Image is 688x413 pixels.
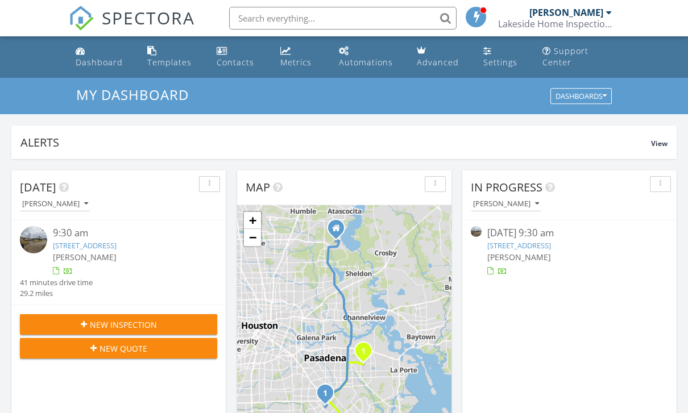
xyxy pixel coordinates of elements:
[550,89,612,105] button: Dashboards
[100,343,147,354] span: New Quote
[471,226,482,237] img: streetview
[20,277,93,288] div: 41 minutes drive time
[143,41,203,73] a: Templates
[471,180,542,195] span: In Progress
[20,180,56,195] span: [DATE]
[71,41,134,73] a: Dashboard
[276,41,325,73] a: Metrics
[363,351,370,357] div: 702 Tudor Ct, Deer Park, TX 77536
[556,93,607,101] div: Dashboards
[361,348,366,356] i: 1
[229,7,457,30] input: Search everything...
[20,197,90,212] button: [PERSON_NAME]
[498,18,612,30] div: Lakeside Home Inspections
[651,139,668,148] span: View
[339,57,393,68] div: Automations
[20,226,217,299] a: 9:30 am [STREET_ADDRESS] [PERSON_NAME] 41 minutes drive time 29.2 miles
[20,135,651,150] div: Alerts
[471,197,541,212] button: [PERSON_NAME]
[487,252,551,262] span: [PERSON_NAME]
[336,228,343,235] div: 14511 Golden Appaloosa Cir, Houston TEXAS 77044
[69,6,94,31] img: The Best Home Inspection Software - Spectora
[529,7,603,18] div: [PERSON_NAME]
[76,57,123,68] div: Dashboard
[473,200,539,208] div: [PERSON_NAME]
[53,252,117,262] span: [PERSON_NAME]
[487,226,652,240] div: [DATE] 9:30 am
[483,57,517,68] div: Settings
[417,57,459,68] div: Advanced
[102,6,195,30] span: SPECTORA
[244,229,261,246] a: Zoom out
[20,314,217,335] button: New Inspection
[538,41,617,73] a: Support Center
[53,226,201,240] div: 9:30 am
[22,200,88,208] div: [PERSON_NAME]
[334,41,404,73] a: Automations (Basic)
[246,180,270,195] span: Map
[90,319,157,331] span: New Inspection
[20,226,47,253] img: streetview
[479,41,528,73] a: Settings
[69,15,195,39] a: SPECTORA
[280,57,312,68] div: Metrics
[487,240,551,251] a: [STREET_ADDRESS]
[20,338,217,358] button: New Quote
[325,393,332,399] div: 11215 Wooddove Cir., Houston, TX 77089
[323,390,328,398] i: 1
[244,212,261,229] a: Zoom in
[147,57,192,68] div: Templates
[412,41,470,73] a: Advanced
[20,288,93,299] div: 29.2 miles
[53,240,117,251] a: [STREET_ADDRESS]
[471,226,668,277] a: [DATE] 9:30 am [STREET_ADDRESS] [PERSON_NAME]
[217,57,254,68] div: Contacts
[212,41,267,73] a: Contacts
[542,45,588,68] div: Support Center
[76,85,189,104] span: My Dashboard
